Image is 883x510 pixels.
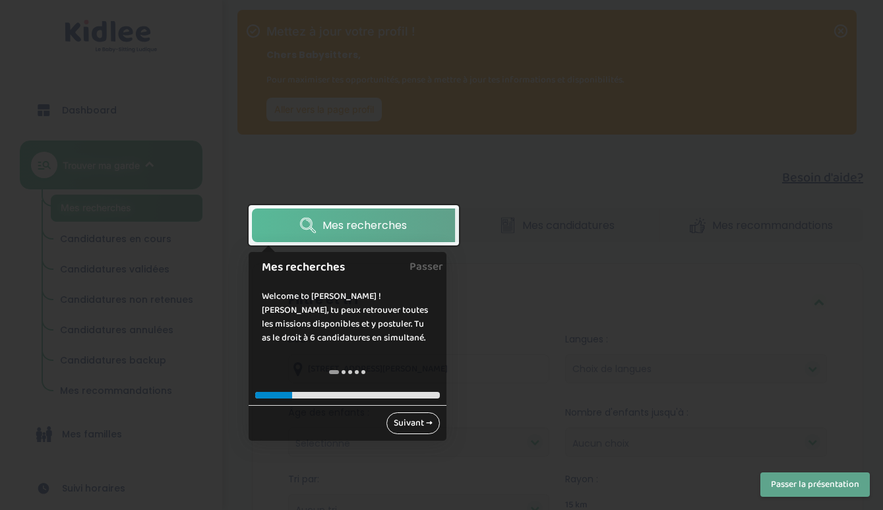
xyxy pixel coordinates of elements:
[386,412,440,434] a: Suivant →
[760,472,870,497] button: Passer la présentation
[262,259,416,276] h1: Mes recherches
[252,208,455,242] a: Mes recherches
[322,217,407,234] span: Mes recherches
[410,252,443,282] a: Passer
[249,276,446,358] div: Welcome to [PERSON_NAME] ! [PERSON_NAME], tu peux retrouver toutes les missions disponibles et y ...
